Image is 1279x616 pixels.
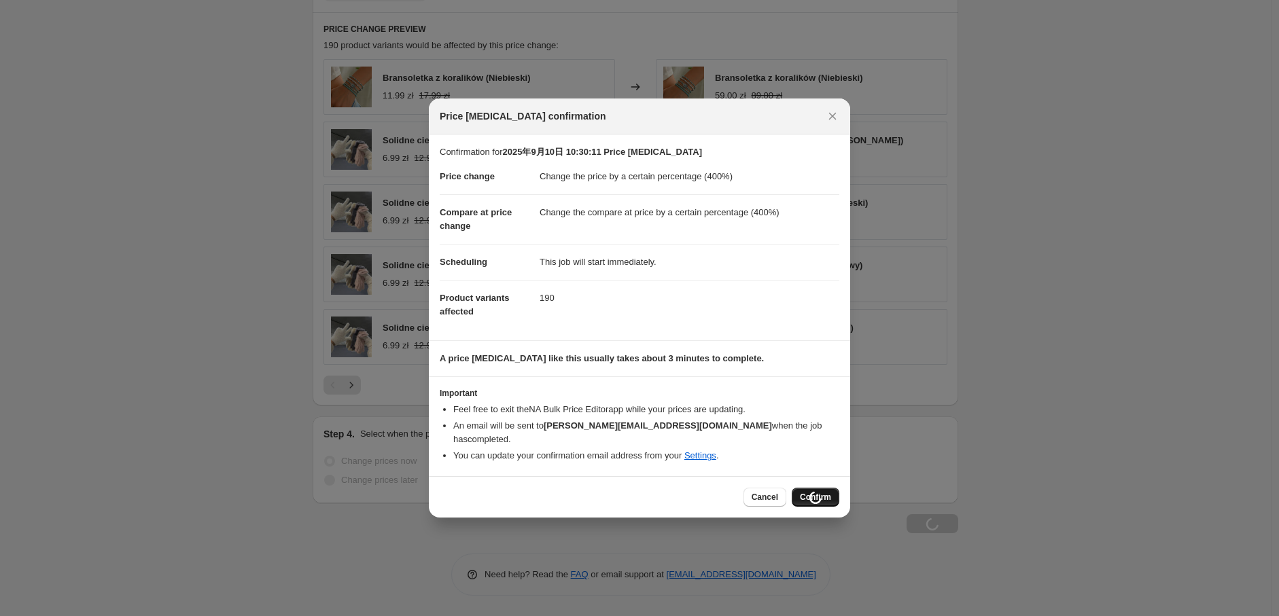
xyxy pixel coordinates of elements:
[440,353,764,363] b: A price [MEDICAL_DATA] like this usually takes about 3 minutes to complete.
[440,207,512,231] span: Compare at price change
[440,257,487,267] span: Scheduling
[440,388,839,399] h3: Important
[440,293,510,316] span: Product variants affected
[540,280,839,316] dd: 190
[540,244,839,280] dd: This job will start immediately.
[540,194,839,230] dd: Change the compare at price by a certain percentage (400%)
[440,145,839,159] p: Confirmation for
[440,109,606,123] span: Price [MEDICAL_DATA] confirmation
[453,403,839,416] li: Feel free to exit the NA Bulk Price Editor app while your prices are updating.
[743,488,786,507] button: Cancel
[540,159,839,194] dd: Change the price by a certain percentage (400%)
[453,419,839,446] li: An email will be sent to when the job has completed .
[502,147,702,157] b: 2025年9月10日 10:30:11 Price [MEDICAL_DATA]
[440,171,495,181] span: Price change
[453,449,839,463] li: You can update your confirmation email address from your .
[823,107,842,126] button: Close
[544,420,772,431] b: [PERSON_NAME][EMAIL_ADDRESS][DOMAIN_NAME]
[684,450,716,460] a: Settings
[752,492,778,503] span: Cancel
